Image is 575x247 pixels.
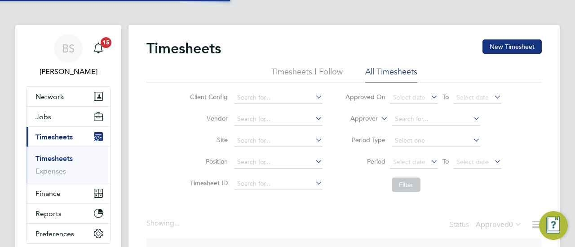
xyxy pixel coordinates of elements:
[482,39,542,54] button: New Timesheet
[27,87,110,106] button: Network
[146,219,181,228] div: Showing
[27,107,110,126] button: Jobs
[26,34,111,77] a: BS[PERSON_NAME]
[146,39,221,57] h2: Timesheets
[35,230,74,238] span: Preferences
[271,66,343,82] li: Timesheets I Follow
[509,220,513,229] span: 0
[187,93,228,101] label: Client Config
[27,224,110,243] button: Preferences
[234,91,323,104] input: Search for...
[187,136,228,144] label: Site
[234,113,323,126] input: Search for...
[187,157,228,165] label: Position
[345,136,385,144] label: Period Type
[539,211,568,240] button: Engage Resource Center
[234,134,323,147] input: Search for...
[456,93,489,101] span: Select date
[35,133,73,141] span: Timesheets
[35,209,62,218] span: Reports
[35,92,64,101] span: Network
[27,204,110,223] button: Reports
[35,154,73,163] a: Timesheets
[476,220,522,229] label: Approved
[26,66,111,77] span: Beth Seddon
[392,113,480,126] input: Search for...
[393,93,425,101] span: Select date
[35,189,61,198] span: Finance
[456,158,489,166] span: Select date
[234,156,323,169] input: Search for...
[365,66,417,82] li: All Timesheets
[393,158,425,166] span: Select date
[89,34,107,63] a: 15
[440,156,451,167] span: To
[62,43,75,54] span: BS
[27,147,110,183] div: Timesheets
[345,93,385,101] label: Approved On
[392,134,480,147] input: Select one
[440,91,451,103] span: To
[101,37,111,48] span: 15
[27,127,110,147] button: Timesheets
[450,219,524,231] div: Status
[337,114,378,123] label: Approver
[187,114,228,122] label: Vendor
[35,167,66,175] a: Expenses
[345,157,385,165] label: Period
[187,179,228,187] label: Timesheet ID
[174,219,180,228] span: ...
[234,178,323,190] input: Search for...
[27,183,110,203] button: Finance
[392,178,420,192] button: Filter
[35,113,51,121] span: Jobs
